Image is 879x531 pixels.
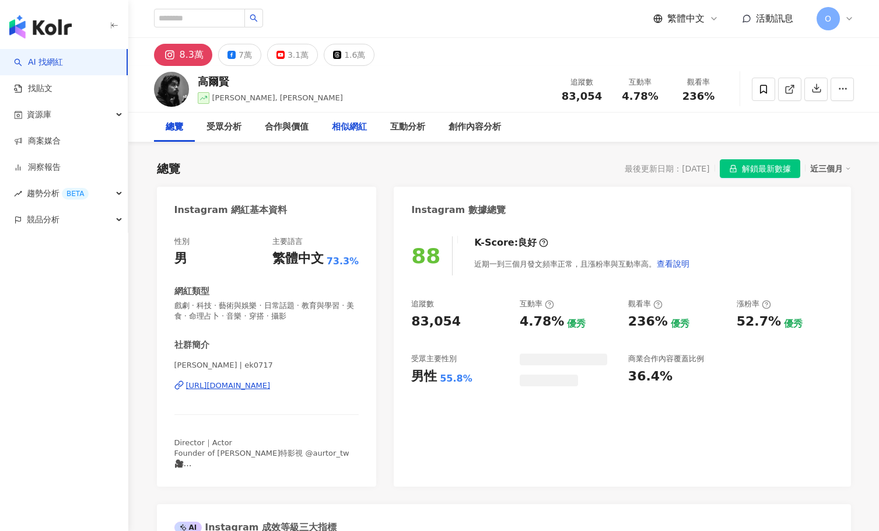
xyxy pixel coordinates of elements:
[174,380,359,391] a: [URL][DOMAIN_NAME]
[250,14,258,22] span: search
[27,180,89,207] span: 趨勢分析
[265,120,309,134] div: 合作與價值
[810,161,851,176] div: 近三個月
[267,44,318,66] button: 3.1萬
[272,236,303,247] div: 主要語言
[212,93,343,102] span: [PERSON_NAME], [PERSON_NAME]
[657,259,689,268] span: 查看說明
[677,76,721,88] div: 觀看率
[174,236,190,247] div: 性別
[332,120,367,134] div: 相似網紅
[742,160,791,179] span: 解鎖最新數據
[154,44,212,66] button: 8.3萬
[390,120,425,134] div: 互動分析
[411,313,461,331] div: 83,054
[288,47,309,63] div: 3.1萬
[720,159,800,178] button: 解鎖最新數據
[327,255,359,268] span: 73.3%
[518,236,537,249] div: 良好
[411,368,437,386] div: 男性
[671,317,689,330] div: 優秀
[411,299,434,309] div: 追蹤數
[474,252,690,275] div: 近期一到三個月發文頻率正常，且漲粉率與互動率高。
[218,44,261,66] button: 7萬
[239,47,252,63] div: 7萬
[166,120,183,134] div: 總覽
[618,76,663,88] div: 互動率
[174,250,187,268] div: 男
[9,15,72,39] img: logo
[157,160,180,177] div: 總覽
[14,162,61,173] a: 洞察報告
[174,285,209,298] div: 網紅類型
[198,74,343,89] div: 高爾賢
[174,204,288,216] div: Instagram 網紅基本資料
[27,102,51,128] span: 資源庫
[520,313,564,331] div: 4.78%
[784,317,803,330] div: 優秀
[474,236,548,249] div: K-Score :
[174,339,209,351] div: 社群簡介
[14,135,61,147] a: 商案媒合
[154,72,189,107] img: KOL Avatar
[622,90,658,102] span: 4.78%
[560,76,604,88] div: 追蹤數
[756,13,793,24] span: 活動訊息
[272,250,324,268] div: 繁體中文
[14,57,63,68] a: searchAI 找網紅
[825,12,831,25] span: O
[682,90,715,102] span: 236%
[27,207,59,233] span: 競品分析
[520,299,554,309] div: 互動率
[174,438,349,479] span: Director｜Actor Founder of [PERSON_NAME]特影視 @aurtor_tw 🎥 合作請洽 [EMAIL_ADDRESS][DOMAIN_NAME]📭
[656,252,690,275] button: 查看說明
[174,360,359,371] span: [PERSON_NAME] | ek0717
[729,165,737,173] span: lock
[628,313,668,331] div: 236%
[206,120,241,134] div: 受眾分析
[737,313,781,331] div: 52.7%
[14,83,52,95] a: 找貼文
[737,299,771,309] div: 漲粉率
[411,204,506,216] div: Instagram 數據總覽
[180,47,204,63] div: 8.3萬
[562,90,602,102] span: 83,054
[628,299,663,309] div: 觀看率
[625,164,709,173] div: 最後更新日期：[DATE]
[344,47,365,63] div: 1.6萬
[411,244,440,268] div: 88
[628,354,704,364] div: 商業合作內容覆蓋比例
[174,301,359,322] span: 戲劇 · 科技 · 藝術與娛樂 · 日常話題 · 教育與學習 · 美食 · 命理占卜 · 音樂 · 穿搭 · 攝影
[667,12,705,25] span: 繁體中文
[449,120,501,134] div: 創作內容分析
[411,354,457,364] div: 受眾主要性別
[440,372,472,385] div: 55.8%
[628,368,673,386] div: 36.4%
[186,380,271,391] div: [URL][DOMAIN_NAME]
[14,190,22,198] span: rise
[567,317,586,330] div: 優秀
[62,188,89,200] div: BETA
[324,44,374,66] button: 1.6萬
